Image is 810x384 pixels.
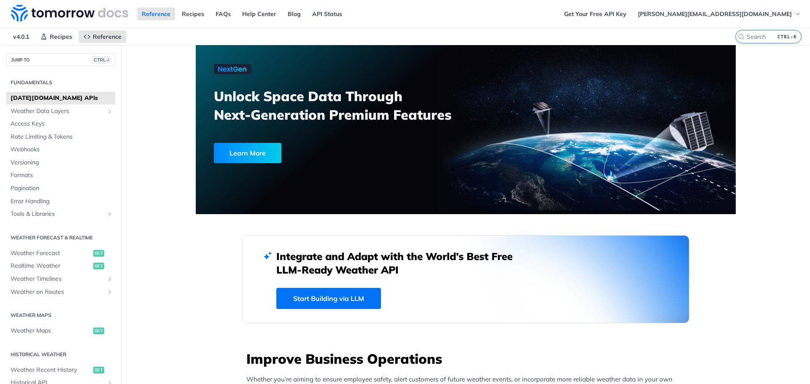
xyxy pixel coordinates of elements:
div: Learn More [214,143,281,163]
button: Show subpages for Weather Timelines [106,276,113,282]
span: [DATE][DOMAIN_NAME] APIs [11,94,113,102]
a: Weather Mapsget [6,325,115,337]
a: Blog [283,8,305,20]
span: v4.0.1 [8,30,34,43]
a: API Status [308,8,347,20]
span: Rate Limiting & Tokens [11,133,113,141]
span: Pagination [11,184,113,193]
span: Weather Maps [11,327,91,335]
img: Tomorrow.io Weather API Docs [11,5,128,21]
span: CTRL-/ [92,56,111,63]
a: Get Your Free API Key [559,8,631,20]
button: JUMP TOCTRL-/ [6,54,115,66]
h2: Integrate and Adapt with the World’s Best Free LLM-Ready Weather API [276,250,525,277]
button: Show subpages for Weather on Routes [106,289,113,295]
a: Reference [79,30,126,43]
a: Weather TimelinesShow subpages for Weather Timelines [6,273,115,285]
a: Recipes [36,30,77,43]
a: Weather Recent Historyget [6,364,115,376]
a: Pagination [6,182,115,195]
a: Reference [137,8,175,20]
span: Versioning [11,158,113,167]
a: Start Building via LLM [276,288,381,309]
a: Weather on RoutesShow subpages for Weather on Routes [6,286,115,298]
a: Error Handling [6,195,115,208]
img: NextGen [214,64,251,74]
svg: Search [738,33,745,40]
span: Access Keys [11,120,113,128]
a: Learn More [214,143,423,163]
a: Rate Limiting & Tokens [6,131,115,143]
span: Tools & Libraries [11,210,104,218]
h3: Improve Business Operations [246,349,689,368]
h2: Weather Maps [6,311,115,319]
span: Realtime Weather [11,262,91,270]
a: Tools & LibrariesShow subpages for Tools & Libraries [6,208,115,220]
span: Recipes [50,33,72,40]
a: Help Center [238,8,281,20]
span: Weather Timelines [11,275,104,283]
span: Weather Forecast [11,249,91,258]
span: get [93,250,104,257]
button: Show subpages for Tools & Libraries [106,211,113,218]
button: Show subpages for Weather Data Layers [106,108,113,115]
span: get [93,328,104,334]
a: [DATE][DOMAIN_NAME] APIs [6,92,115,105]
span: get [93,263,104,269]
a: FAQs [211,8,235,20]
h2: Historical Weather [6,351,115,358]
button: [PERSON_NAME][EMAIL_ADDRESS][DOMAIN_NAME] [633,8,806,20]
span: Weather Recent History [11,366,91,374]
span: Weather on Routes [11,288,104,296]
span: Error Handling [11,197,113,206]
a: Realtime Weatherget [6,260,115,272]
kbd: CTRL-K [775,32,799,41]
h3: Unlock Space Data Through Next-Generation Premium Features [214,87,475,124]
a: Recipes [177,8,209,20]
a: Versioning [6,156,115,169]
h2: Fundamentals [6,79,115,86]
a: Access Keys [6,118,115,130]
a: Weather Data LayersShow subpages for Weather Data Layers [6,105,115,118]
span: [PERSON_NAME] [EMAIL_ADDRESS][DOMAIN_NAME] [638,10,792,18]
span: Webhooks [11,145,113,154]
span: Formats [11,171,113,180]
h2: Weather Forecast & realtime [6,234,115,242]
span: Weather Data Layers [11,107,104,115]
span: Reference [93,33,121,40]
a: Formats [6,169,115,182]
span: get [93,367,104,373]
a: Weather Forecastget [6,247,115,260]
a: Webhooks [6,143,115,156]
